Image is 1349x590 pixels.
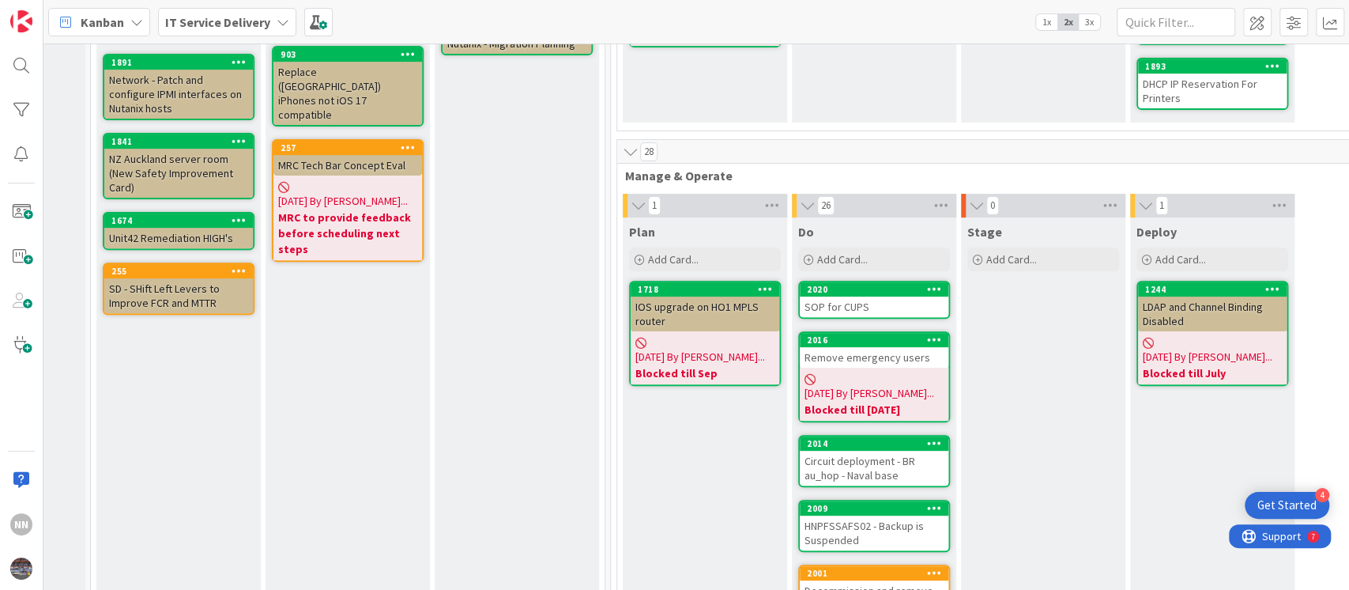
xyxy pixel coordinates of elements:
b: MRC to provide feedback before scheduling next steps [278,210,417,257]
div: Replace ([GEOGRAPHIC_DATA]) iPhones not iOS 17 compatible [273,62,422,125]
div: 255SD - SHift Left Levers to Improve FCR and MTTR [104,264,253,313]
span: 0 [986,196,999,215]
div: 1718 [631,282,779,297]
div: 257MRC Tech Bar Concept Eval [273,141,422,176]
span: 1 [648,196,661,215]
div: 1893 [1145,61,1287,72]
div: 2020 [800,282,948,297]
div: NZ Auckland server room (New Safety Improvement Card) [104,149,253,198]
div: Unit42 Remediation HIGH's [104,228,253,248]
div: 1718IOS upgrade on HO1 MPLS router [631,282,779,331]
span: Kanban [81,13,124,32]
span: [DATE] By [PERSON_NAME]... [805,385,934,402]
span: Deploy [1136,224,1177,240]
div: 1891 [104,55,253,70]
div: 2020SOP for CUPS [800,282,948,317]
span: Plan [629,224,655,240]
a: 2020SOP for CUPS [798,281,950,319]
span: 3x [1079,14,1100,30]
div: 903Replace ([GEOGRAPHIC_DATA]) iPhones not iOS 17 compatible [273,47,422,125]
img: Visit kanbanzone.com [10,10,32,32]
span: [DATE] By [PERSON_NAME]... [1143,349,1272,365]
span: 26 [817,196,835,215]
div: 1718 [638,284,779,295]
a: 1893DHCP IP Reservation For Printers [1136,58,1288,110]
span: [DATE] By [PERSON_NAME]... [278,193,408,210]
b: IT Service Delivery [165,14,270,30]
div: IOS upgrade on HO1 MPLS router [631,297,779,331]
div: 255 [104,264,253,278]
span: Do [798,224,814,240]
span: 2x [1057,14,1079,30]
div: NN [10,513,32,535]
a: 2014Circuit deployment - BR au_hop - Naval base [798,435,950,487]
div: 4 [1315,488,1329,502]
div: Remove emergency users [800,347,948,368]
div: HNPFSSAFS02 - Backup is Suspended [800,516,948,550]
div: 1244LDAP and Channel Binding Disabled [1138,282,1287,331]
div: 1893DHCP IP Reservation For Printers [1138,59,1287,108]
div: Open Get Started checklist, remaining modules: 4 [1245,492,1329,519]
div: 1674Unit42 Remediation HIGH's [104,214,253,248]
div: 1244 [1145,284,1287,295]
span: Stage [967,224,1002,240]
a: 903Replace ([GEOGRAPHIC_DATA]) iPhones not iOS 17 compatible [272,46,424,127]
a: 1674Unit42 Remediation HIGH's [103,212,254,250]
div: 903 [273,47,422,62]
span: Support [33,2,72,21]
span: [DATE] By [PERSON_NAME]... [635,349,765,365]
span: Add Card... [648,252,699,267]
span: 28 [640,142,658,161]
div: MRC Tech Bar Concept Eval [273,155,422,176]
div: 1674 [111,215,253,226]
b: Blocked till Sep [635,365,774,381]
div: 2014 [807,438,948,449]
input: Quick Filter... [1117,8,1235,36]
a: 1891Network - Patch and configure IPMI interfaces on Nutanix hosts [103,54,254,120]
b: Blocked till [DATE] [805,402,944,418]
div: 2009HNPFSSAFS02 - Backup is Suspended [800,501,948,550]
div: 2016 [807,335,948,346]
div: 1674 [104,214,253,228]
div: 2001 [807,568,948,579]
div: Circuit deployment - BR au_hop - Naval base [800,451,948,486]
div: 2009 [807,503,948,514]
div: 2014Circuit deployment - BR au_hop - Naval base [800,437,948,486]
div: 1891 [111,57,253,68]
span: Add Card... [986,252,1037,267]
div: 1841NZ Auckland server room (New Safety Improvement Card) [104,134,253,198]
div: 2016 [800,333,948,347]
div: 1841 [111,136,253,147]
div: Get Started [1257,497,1317,513]
a: 257MRC Tech Bar Concept Eval[DATE] By [PERSON_NAME]...MRC to provide feedback before scheduling n... [272,139,424,262]
a: 2009HNPFSSAFS02 - Backup is Suspended [798,500,950,552]
div: 2014 [800,437,948,451]
span: 1 [1155,196,1168,215]
div: DHCP IP Reservation For Printers [1138,74,1287,108]
div: 1891Network - Patch and configure IPMI interfaces on Nutanix hosts [104,55,253,119]
div: 255 [111,266,253,277]
a: 1244LDAP and Channel Binding Disabled[DATE] By [PERSON_NAME]...Blocked till July [1136,281,1288,386]
div: 903 [281,49,422,60]
a: 1841NZ Auckland server room (New Safety Improvement Card) [103,133,254,199]
div: 2001 [800,566,948,581]
span: Add Card... [1155,252,1206,267]
div: 2016Remove emergency users [800,333,948,368]
b: Blocked till July [1143,365,1282,381]
div: 2020 [807,284,948,295]
span: 1x [1036,14,1057,30]
div: 1893 [1138,59,1287,74]
div: 2009 [800,501,948,516]
div: 1244 [1138,282,1287,297]
span: Add Card... [817,252,868,267]
div: 7 [82,6,86,19]
a: 2016Remove emergency users[DATE] By [PERSON_NAME]...Blocked till [DATE] [798,331,950,422]
div: 257 [281,142,422,153]
div: Network - Patch and configure IPMI interfaces on Nutanix hosts [104,70,253,119]
div: 257 [273,141,422,155]
a: 1718IOS upgrade on HO1 MPLS router[DATE] By [PERSON_NAME]...Blocked till Sep [629,281,781,386]
div: SOP for CUPS [800,297,948,317]
div: 1841 [104,134,253,149]
div: SD - SHift Left Levers to Improve FCR and MTTR [104,278,253,313]
a: 255SD - SHift Left Levers to Improve FCR and MTTR [103,263,254,315]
